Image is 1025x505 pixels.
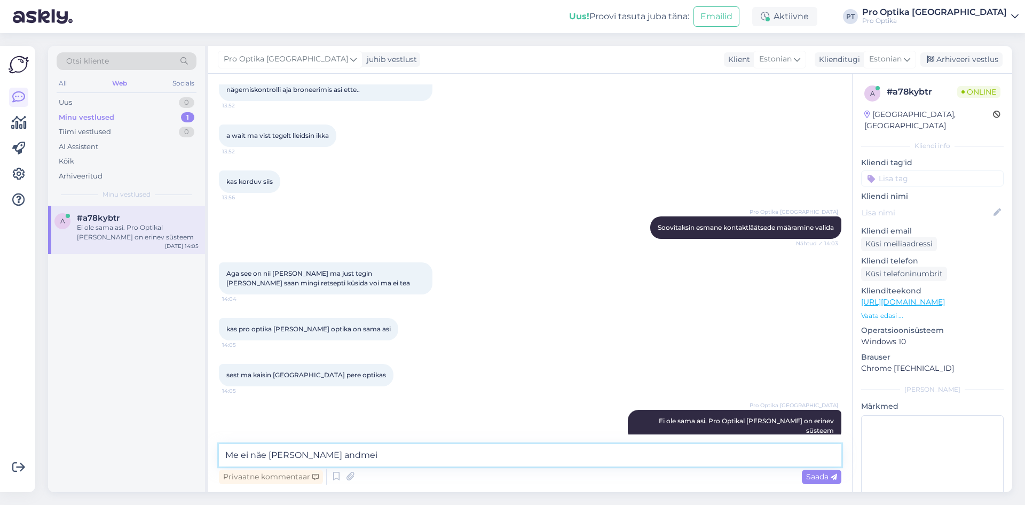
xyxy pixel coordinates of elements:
[861,401,1004,412] p: Märkmed
[179,127,194,137] div: 0
[59,156,74,167] div: Kõik
[861,255,1004,267] p: Kliendi telefon
[222,102,262,110] span: 13:52
[796,239,838,247] span: Nähtud ✓ 14:03
[806,472,837,481] span: Saada
[66,56,109,67] span: Otsi kliente
[59,127,111,137] div: Tiimi vestlused
[170,76,196,90] div: Socials
[77,223,199,242] div: Ei ole sama asi. Pro Optikal [PERSON_NAME] on erinev süsteem
[815,54,860,65] div: Klienditugi
[861,297,945,307] a: [URL][DOMAIN_NAME]
[861,352,1004,363] p: Brauser
[179,97,194,108] div: 0
[57,76,69,90] div: All
[869,53,902,65] span: Estonian
[110,76,129,90] div: Web
[843,9,858,24] div: PT
[750,401,838,409] span: Pro Optika [GEOGRAPHIC_DATA]
[862,207,991,219] input: Lisa nimi
[569,10,689,23] div: Proovi tasuta juba täna:
[226,371,386,379] span: sest ma kaisin [GEOGRAPHIC_DATA] pere optikas
[870,89,875,97] span: a
[59,97,72,108] div: Uus
[862,8,1019,25] a: Pro Optika [GEOGRAPHIC_DATA]Pro Optika
[59,142,98,152] div: AI Assistent
[226,269,410,287] span: Aga see on nii [PERSON_NAME] ma just tegin [PERSON_NAME] saan mingi retsepti küsida voi ma ei tea
[658,223,834,231] span: Soovitaksin esmane kontaktläätsede määramine valida
[222,295,262,303] span: 14:04
[861,363,1004,374] p: Chrome [TECHNICAL_ID]
[861,285,1004,297] p: Klienditeekond
[750,208,838,216] span: Pro Optika [GEOGRAPHIC_DATA]
[219,444,841,467] textarea: Me ei näe [PERSON_NAME] andmei
[77,213,120,223] span: #a78kybtr
[861,336,1004,347] p: Windows 10
[659,417,835,434] span: Ei ole sama asi. Pro Optikal [PERSON_NAME] on erinev süsteem
[222,193,262,201] span: 13:56
[222,387,262,395] span: 14:05
[226,131,329,139] span: a wait ma vist tegelt lleidsin ikka
[181,112,194,123] div: 1
[864,109,993,131] div: [GEOGRAPHIC_DATA], [GEOGRAPHIC_DATA]
[887,86,957,98] div: # a78kybtr
[102,190,151,199] span: Minu vestlused
[861,226,1004,237] p: Kliendi email
[219,470,323,484] div: Privaatne kommentaar
[861,170,1004,187] input: Lisa tag
[861,237,937,251] div: Küsi meiliaadressi
[920,52,1003,67] div: Arhiveeri vestlus
[861,267,947,281] div: Küsi telefoninumbrit
[862,8,1007,17] div: Pro Optika [GEOGRAPHIC_DATA]
[222,341,262,349] span: 14:05
[861,385,1004,394] div: [PERSON_NAME]
[59,171,102,182] div: Arhiveeritud
[957,86,1000,98] span: Online
[862,17,1007,25] div: Pro Optika
[724,54,750,65] div: Klient
[165,242,199,250] div: [DATE] 14:05
[226,177,273,185] span: kas korduv siis
[60,217,65,225] span: a
[759,53,792,65] span: Estonian
[861,157,1004,168] p: Kliendi tag'id
[861,325,1004,336] p: Operatsioonisüsteem
[59,112,114,123] div: Minu vestlused
[362,54,417,65] div: juhib vestlust
[226,325,391,333] span: kas pro optika [PERSON_NAME] optika on sama asi
[569,11,589,21] b: Uus!
[861,311,1004,321] p: Vaata edasi ...
[693,6,739,27] button: Emailid
[752,7,817,26] div: Aktiivne
[861,191,1004,202] p: Kliendi nimi
[224,53,348,65] span: Pro Optika [GEOGRAPHIC_DATA]
[222,147,262,156] span: 13:52
[9,55,29,75] img: Askly Logo
[861,141,1004,151] div: Kliendi info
